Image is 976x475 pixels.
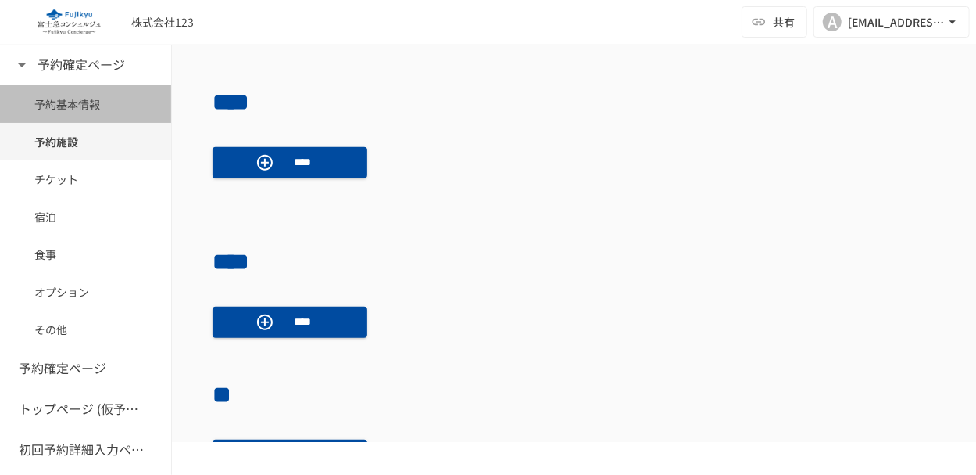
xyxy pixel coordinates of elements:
[34,208,137,225] span: 宿泊
[19,358,106,379] h6: 予約確定ページ
[34,246,137,263] span: 食事
[34,321,137,338] span: その他
[38,55,125,75] h6: 予約確定ページ
[34,133,137,150] span: 予約施設
[131,14,194,31] div: 株式会社123
[34,283,137,300] span: オプション
[19,440,144,460] h6: 初回予約詳細入力ページ
[823,13,842,31] div: A
[773,13,795,31] span: 共有
[19,399,144,419] h6: トップページ (仮予約一覧)
[34,95,137,113] span: 予約基本情報
[34,171,137,188] span: チケット
[19,9,119,34] img: eQeGXtYPV2fEKIA3pizDiVdzO5gJTl2ahLbsPaD2E4R
[813,6,970,38] button: A[EMAIL_ADDRESS][DOMAIN_NAME]
[848,13,945,32] div: [EMAIL_ADDRESS][DOMAIN_NAME]
[742,6,807,38] button: 共有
